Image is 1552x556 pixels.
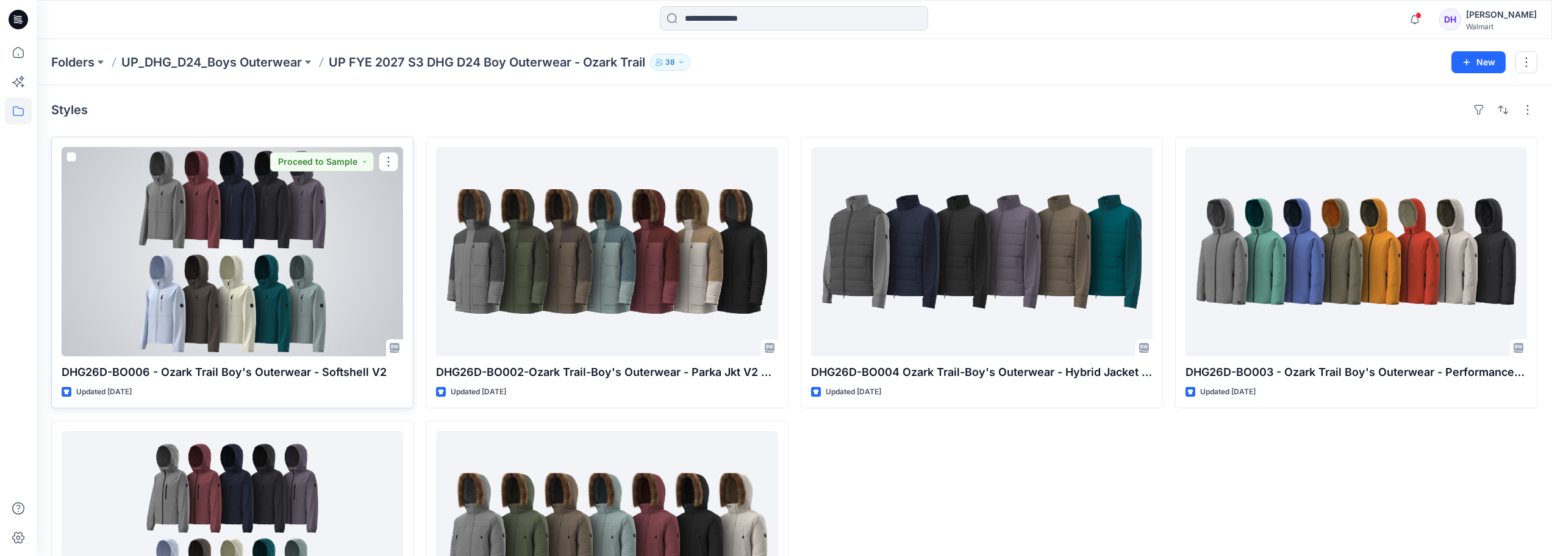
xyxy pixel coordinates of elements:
[1466,22,1537,31] div: Walmart
[811,364,1153,381] p: DHG26D-BO004 Ozark Trail-Boy's Outerwear - Hybrid Jacket Opt.1
[436,147,778,356] a: DHG26D-BO002-Ozark Trail-Boy's Outerwear - Parka Jkt V2 Opt 2
[451,386,506,399] p: Updated [DATE]
[1451,51,1506,73] button: New
[121,54,302,71] a: UP_DHG_D24_Boys Outerwear
[1185,364,1527,381] p: DHG26D-BO003 - Ozark Trail Boy's Outerwear - Performance Jacket Opt 2
[1185,147,1527,356] a: DHG26D-BO003 - Ozark Trail Boy's Outerwear - Performance Jacket Opt 2
[51,103,88,117] h4: Styles
[76,386,132,399] p: Updated [DATE]
[826,386,881,399] p: Updated [DATE]
[62,364,403,381] p: DHG26D-BO006 - Ozark Trail Boy's Outerwear - Softshell V2
[51,54,95,71] a: Folders
[650,54,690,71] button: 38
[1439,9,1461,31] div: DH
[329,54,645,71] p: UP FYE 2027 S3 DHG D24 Boy Outerwear - Ozark Trail
[1466,7,1537,22] div: [PERSON_NAME]
[811,147,1153,356] a: DHG26D-BO004 Ozark Trail-Boy's Outerwear - Hybrid Jacket Opt.1
[1200,386,1256,399] p: Updated [DATE]
[62,147,403,356] a: DHG26D-BO006 - Ozark Trail Boy's Outerwear - Softshell V2
[665,56,675,69] p: 38
[436,364,778,381] p: DHG26D-BO002-Ozark Trail-Boy's Outerwear - Parka Jkt V2 Opt 2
